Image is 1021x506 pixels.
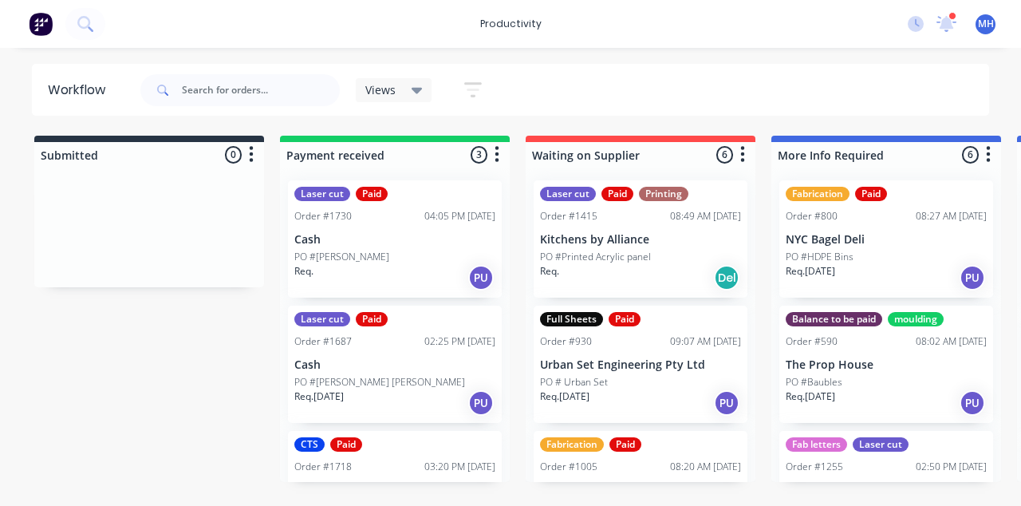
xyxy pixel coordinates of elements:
[294,460,352,474] div: Order #1718
[540,437,604,452] div: Fabrication
[786,312,882,326] div: Balance to be paid
[294,334,352,349] div: Order #1687
[670,209,741,223] div: 08:49 AM [DATE]
[294,389,344,404] p: Req. [DATE]
[540,209,597,223] div: Order #1415
[294,187,350,201] div: Laser cut
[786,334,838,349] div: Order #590
[534,306,747,423] div: Full SheetsPaidOrder #93009:07 AM [DATE]Urban Set Engineering Pty LtdPO # Urban SetReq.[DATE]PU
[294,437,325,452] div: CTS
[786,233,987,247] p: NYC Bagel Deli
[609,437,641,452] div: Paid
[540,312,603,326] div: Full Sheets
[786,460,843,474] div: Order #1255
[288,180,502,298] div: Laser cutPaidOrder #173004:05 PM [DATE]CashPO #[PERSON_NAME]Req.PU
[472,12,550,36] div: productivity
[468,265,494,291] div: PU
[540,250,651,264] p: PO #Printed Acrylic panel
[786,250,853,264] p: PO #HDPE Bins
[356,187,388,201] div: Paid
[978,17,994,31] span: MH
[916,460,987,474] div: 02:50 PM [DATE]
[779,306,993,423] div: Balance to be paidmouldingOrder #59008:02 AM [DATE]The Prop HousePO #BaublesReq.[DATE]PU
[48,81,113,100] div: Workflow
[424,460,495,474] div: 03:20 PM [DATE]
[294,250,389,264] p: PO #[PERSON_NAME]
[468,390,494,416] div: PU
[540,460,597,474] div: Order #1005
[853,437,909,452] div: Laser cut
[670,460,741,474] div: 08:20 AM [DATE]
[424,209,495,223] div: 04:05 PM [DATE]
[294,312,350,326] div: Laser cut
[540,389,589,404] p: Req. [DATE]
[540,233,741,247] p: Kitchens by Alliance
[330,437,362,452] div: Paid
[294,233,495,247] p: Cash
[540,187,596,201] div: Laser cut
[294,358,495,372] p: Cash
[786,358,987,372] p: The Prop House
[540,358,741,372] p: Urban Set Engineering Pty Ltd
[424,334,495,349] div: 02:25 PM [DATE]
[714,390,739,416] div: PU
[786,375,842,389] p: PO #Baubles
[609,312,641,326] div: Paid
[294,209,352,223] div: Order #1730
[365,81,396,98] span: Views
[540,264,559,279] p: Req.
[182,74,340,106] input: Search for orders...
[888,312,944,326] div: moulding
[916,334,987,349] div: 08:02 AM [DATE]
[288,306,502,423] div: Laser cutPaidOrder #168702:25 PM [DATE]CashPO #[PERSON_NAME] [PERSON_NAME]Req.[DATE]PU
[601,187,633,201] div: Paid
[639,187,688,201] div: Printing
[916,209,987,223] div: 08:27 AM [DATE]
[540,334,592,349] div: Order #930
[294,375,465,389] p: PO #[PERSON_NAME] [PERSON_NAME]
[960,390,985,416] div: PU
[786,187,850,201] div: Fabrication
[855,187,887,201] div: Paid
[786,389,835,404] p: Req. [DATE]
[356,312,388,326] div: Paid
[786,209,838,223] div: Order #800
[786,437,847,452] div: Fab letters
[670,334,741,349] div: 09:07 AM [DATE]
[960,265,985,291] div: PU
[779,180,993,298] div: FabricationPaidOrder #80008:27 AM [DATE]NYC Bagel DeliPO #HDPE BinsReq.[DATE]PU
[534,180,747,298] div: Laser cutPaidPrintingOrder #141508:49 AM [DATE]Kitchens by AlliancePO #Printed Acrylic panelReq.Del
[540,375,608,389] p: PO # Urban Set
[786,264,835,279] p: Req. [DATE]
[714,265,739,291] div: Del
[29,12,53,36] img: Factory
[294,264,313,279] p: Req.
